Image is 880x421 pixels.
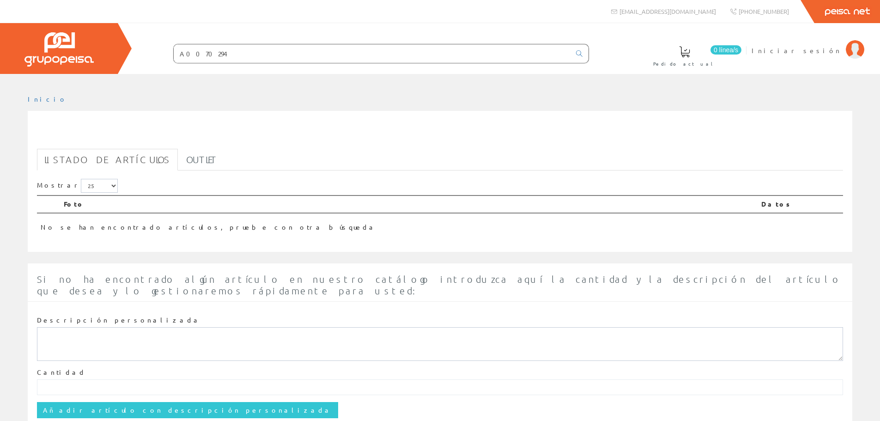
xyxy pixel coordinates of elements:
img: Grupo Peisa [24,32,94,67]
span: [EMAIL_ADDRESS][DOMAIN_NAME] [619,7,716,15]
th: Foto [60,195,758,213]
a: Outlet [179,149,225,171]
label: Descripción personalizada [37,316,201,325]
span: Pedido actual [653,59,716,68]
span: Iniciar sesión [752,46,841,55]
a: Iniciar sesión [752,38,864,47]
span: 0 línea/s [710,45,741,55]
td: No se han encontrado artículos, pruebe con otra búsqueda [37,213,758,236]
input: Añadir artículo con descripción personalizada [37,402,338,418]
select: Mostrar [81,179,118,193]
span: [PHONE_NUMBER] [739,7,789,15]
span: Si no ha encontrado algún artículo en nuestro catálogo introduzca aquí la cantidad y la descripci... [37,274,841,296]
a: Inicio [28,95,67,103]
h1: A0070294 [37,126,843,144]
label: Mostrar [37,179,118,193]
label: Cantidad [37,368,86,377]
a: Listado de artículos [37,149,178,171]
th: Datos [758,195,843,213]
input: Buscar ... [174,44,570,63]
